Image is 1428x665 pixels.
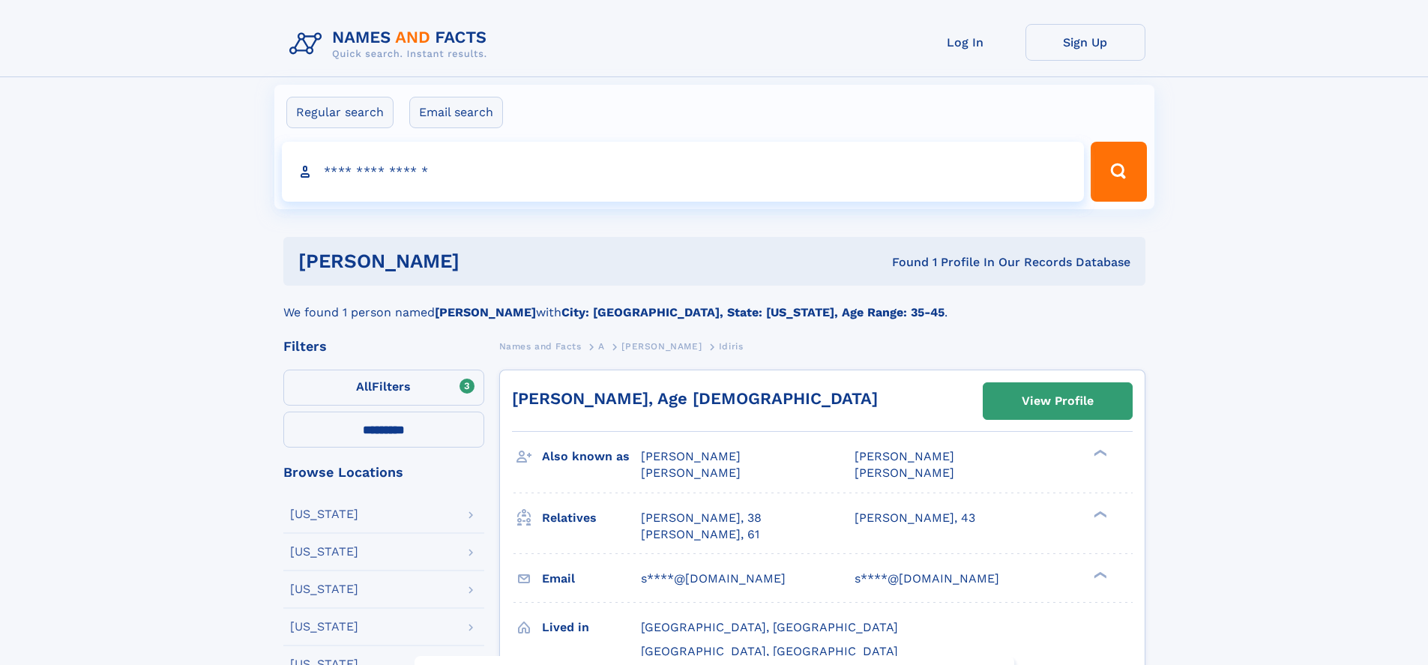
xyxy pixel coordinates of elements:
div: [US_STATE] [290,508,358,520]
a: [PERSON_NAME] [621,337,702,355]
button: Search Button [1091,142,1146,202]
a: A [598,337,605,355]
div: Filters [283,340,484,353]
div: [US_STATE] [290,583,358,595]
a: View Profile [983,383,1132,419]
b: City: [GEOGRAPHIC_DATA], State: [US_STATE], Age Range: 35-45 [561,305,945,319]
span: Idiris [719,341,744,352]
span: [PERSON_NAME] [855,449,954,463]
span: [GEOGRAPHIC_DATA], [GEOGRAPHIC_DATA] [641,644,898,658]
div: [US_STATE] [290,546,358,558]
a: Names and Facts [499,337,582,355]
div: [US_STATE] [290,621,358,633]
div: View Profile [1022,384,1094,418]
h3: Lived in [542,615,641,640]
div: ❯ [1090,448,1108,458]
div: ❯ [1090,570,1108,580]
span: [PERSON_NAME] [621,341,702,352]
h3: Also known as [542,444,641,469]
a: [PERSON_NAME], Age [DEMOGRAPHIC_DATA] [512,389,878,408]
span: [PERSON_NAME] [855,466,954,480]
span: A [598,341,605,352]
span: [PERSON_NAME] [641,466,741,480]
h3: Email [542,566,641,592]
span: [PERSON_NAME] [641,449,741,463]
input: search input [282,142,1085,202]
div: Browse Locations [283,466,484,479]
h3: Relatives [542,505,641,531]
a: [PERSON_NAME], 38 [641,510,762,526]
h1: [PERSON_NAME] [298,252,676,271]
a: Sign Up [1025,24,1145,61]
a: Log In [906,24,1025,61]
img: Logo Names and Facts [283,24,499,64]
a: [PERSON_NAME], 61 [641,526,759,543]
div: Found 1 Profile In Our Records Database [675,254,1130,271]
span: [GEOGRAPHIC_DATA], [GEOGRAPHIC_DATA] [641,620,898,634]
div: We found 1 person named with . [283,286,1145,322]
span: All [356,379,372,394]
a: [PERSON_NAME], 43 [855,510,975,526]
label: Email search [409,97,503,128]
div: ❯ [1090,509,1108,519]
label: Filters [283,370,484,406]
label: Regular search [286,97,394,128]
b: [PERSON_NAME] [435,305,536,319]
